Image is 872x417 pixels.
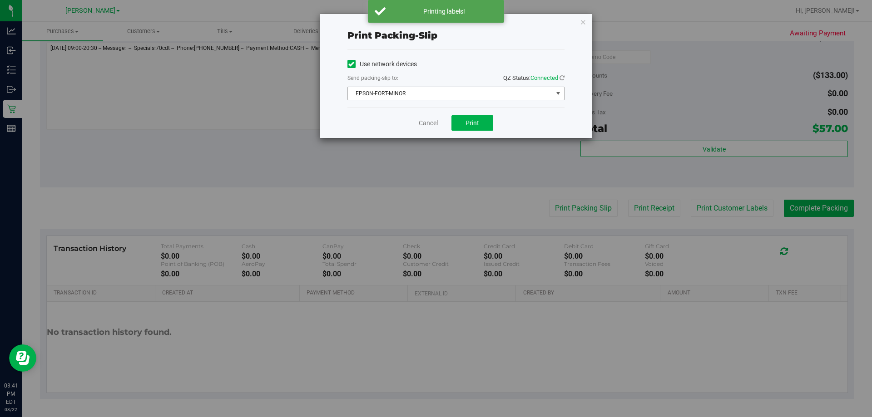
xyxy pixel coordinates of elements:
[503,74,565,81] span: QZ Status:
[451,115,493,131] button: Print
[347,74,398,82] label: Send packing-slip to:
[348,87,553,100] span: EPSON-FORT-MINOR
[347,30,437,41] span: Print packing-slip
[530,74,558,81] span: Connected
[419,118,438,128] a: Cancel
[347,59,417,69] label: Use network devices
[391,7,497,16] div: Printing labels!
[466,119,479,127] span: Print
[552,87,564,100] span: select
[9,344,36,372] iframe: Resource center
